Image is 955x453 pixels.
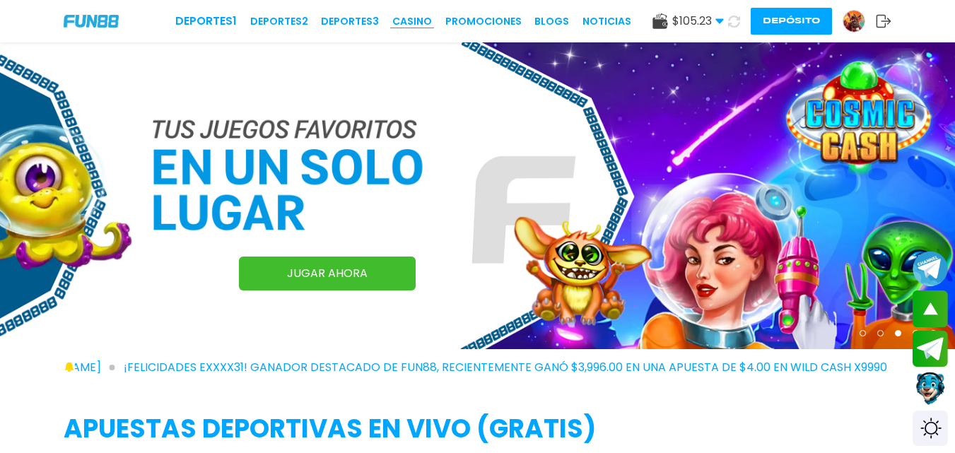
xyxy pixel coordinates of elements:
[239,257,416,290] a: JUGAR AHORA
[843,10,876,33] a: Avatar
[175,13,237,30] a: Deportes1
[913,290,948,327] button: scroll up
[64,410,891,448] h2: APUESTAS DEPORTIVAS EN VIVO (gratis)
[672,13,724,30] span: $ 105.23
[124,359,901,376] span: ¡FELICIDADES exxxx31! GANADOR DESTACADO DE FUN88, RECIENTEMENTE GANÓ $3,996.00 EN UNA APUESTA DE ...
[913,411,948,446] div: Switch theme
[913,331,948,367] button: Join telegram
[751,8,832,35] button: Depósito
[321,14,379,29] a: Deportes3
[913,250,948,287] button: Join telegram channel
[534,14,569,29] a: BLOGS
[913,370,948,407] button: Contact customer service
[582,14,631,29] a: NOTICIAS
[843,11,865,32] img: Avatar
[250,14,308,29] a: Deportes2
[64,15,119,27] img: Company Logo
[445,14,522,29] a: Promociones
[392,14,432,29] a: CASINO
